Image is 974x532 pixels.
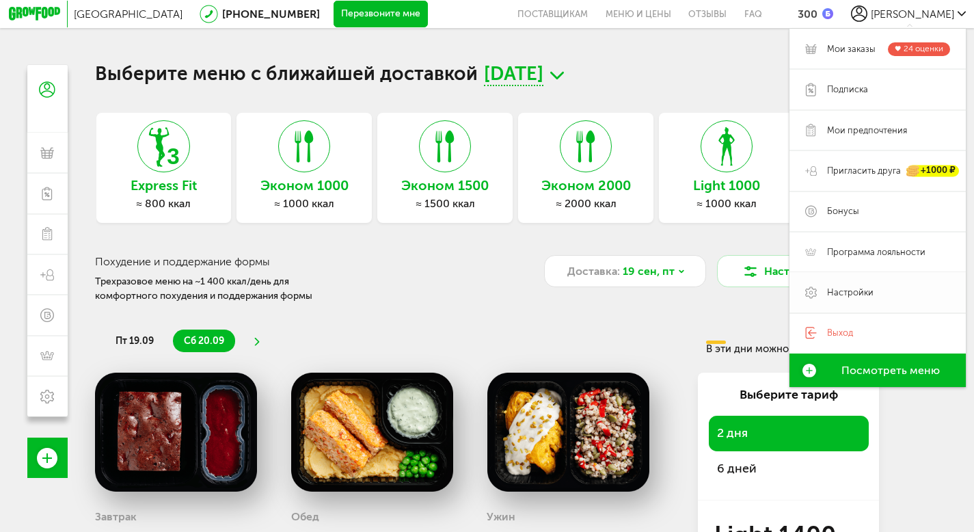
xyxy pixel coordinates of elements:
[291,373,454,492] img: big_KvDf1alLLTuMjxf6.png
[567,263,620,280] span: Доставка:
[487,373,649,492] img: big_Xr6ZhdvKR9dr3erW.png
[789,354,965,387] a: Посмотреть меню
[827,246,925,258] span: Программа лояльности
[841,364,940,377] span: Посмотреть меню
[717,255,880,288] button: Настроить меню
[827,124,907,137] span: Мои предпочтения
[789,232,965,272] a: Программа лояльности
[659,197,794,210] div: ≈ 1000 ккал
[377,197,513,210] div: ≈ 1500 ккал
[518,197,653,210] div: ≈ 2000 ккал
[827,43,876,55] span: Мои заказы
[717,460,861,479] span: 6 дней
[95,275,351,304] div: Трехразовое меню на ~1 400 ккал/день для комфортного похудения и поддержания формы
[798,8,817,21] div: 300
[827,327,853,339] span: Выход
[487,510,515,523] h3: Ужин
[96,178,232,194] h3: Express Fit
[95,65,880,86] h1: Выберите меню с ближайшей доставкой
[789,313,965,354] a: Выход
[789,69,965,109] a: Подписка
[95,510,137,523] h3: Завтрак
[789,272,965,312] a: Настройки
[95,255,509,268] h3: Похудение и поддержание формы
[789,150,965,191] a: Пригласить друга +1000 ₽
[95,373,258,492] img: big_F601vpJp5Wf4Dgz5.png
[827,165,901,177] span: Пригласить друга
[236,178,372,194] h3: Эконом 1000
[184,335,224,347] span: сб 20.09
[222,8,320,21] a: [PHONE_NUMBER]
[334,1,429,28] button: Перезвоните мне
[789,191,965,232] a: Бонусы
[377,178,513,194] h3: Эконом 1500
[659,178,794,194] h3: Light 1000
[518,178,653,194] h3: Эконом 2000
[827,287,874,299] span: Настройки
[822,8,833,19] img: bonus_b.cdccf46.png
[827,205,859,217] span: Бонусы
[717,424,861,443] span: 2 дня
[623,263,675,280] span: 19 сен, пт
[907,165,959,176] div: +1000 ₽
[789,29,965,69] a: Мои заказы 24 оценки
[484,65,543,86] span: [DATE]
[96,197,232,210] div: ≈ 800 ккал
[116,335,154,347] span: пт 19.09
[789,110,965,150] a: Мои предпочтения
[291,510,319,523] h3: Обед
[709,386,869,404] div: Выберите тариф
[74,8,182,21] span: [GEOGRAPHIC_DATA]
[236,197,372,210] div: ≈ 1000 ккал
[904,44,943,53] span: 24 оценки
[706,341,875,354] div: В эти дни можно менять меню
[827,83,868,96] span: Подписка
[871,8,954,21] span: [PERSON_NAME]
